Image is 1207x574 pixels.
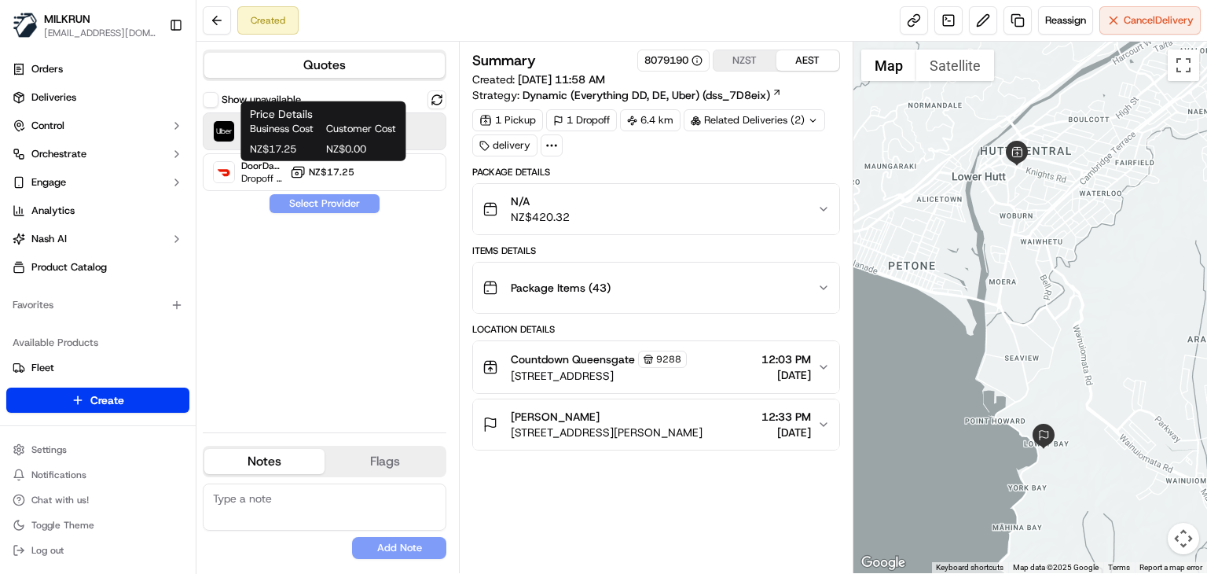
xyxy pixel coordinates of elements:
[309,166,354,178] span: NZ$17.25
[714,50,776,71] button: NZST
[31,361,54,375] span: Fleet
[1124,13,1194,28] span: Cancel Delivery
[222,93,301,107] label: Show unavailable
[1168,50,1199,81] button: Toggle fullscreen view
[473,184,839,234] button: N/ANZ$420.32
[472,109,543,131] div: 1 Pickup
[518,72,605,86] span: [DATE] 11:58 AM
[1013,563,1099,572] span: Map data ©2025 Google
[290,164,354,180] button: NZ$17.25
[776,50,839,71] button: AEST
[90,392,124,408] span: Create
[6,388,189,413] button: Create
[214,162,234,182] img: DoorDash Drive
[44,27,156,39] button: [EMAIL_ADDRESS][DOMAIN_NAME]
[31,260,107,274] span: Product Catalog
[546,109,617,131] div: 1 Dropoff
[31,204,75,218] span: Analytics
[857,553,909,573] img: Google
[1168,523,1199,554] button: Map camera controls
[31,544,64,557] span: Log out
[13,361,183,375] a: Fleet
[472,53,536,68] h3: Summary
[523,87,782,103] a: Dynamic (Everything DD, DE, Uber) (dss_7D8eix)
[31,62,63,76] span: Orders
[761,351,811,367] span: 12:03 PM
[6,255,189,280] a: Product Catalog
[6,539,189,561] button: Log out
[250,122,320,136] span: Business Cost
[6,57,189,82] a: Orders
[511,425,703,440] span: [STREET_ADDRESS][PERSON_NAME]
[472,134,537,156] div: delivery
[31,90,76,105] span: Deliveries
[936,562,1003,573] button: Keyboard shortcuts
[6,514,189,536] button: Toggle Theme
[31,232,67,246] span: Nash AI
[6,293,189,318] div: Favorites
[1139,563,1202,572] a: Report a map error
[523,87,770,103] span: Dynamic (Everything DD, DE, Uber) (dss_7D8eix)
[31,469,86,481] span: Notifications
[1099,6,1201,35] button: CancelDelivery
[511,368,687,384] span: [STREET_ADDRESS]
[6,330,189,355] div: Available Products
[31,519,94,532] span: Toggle Theme
[44,11,90,27] button: MILKRUN
[916,50,994,81] button: Show satellite imagery
[31,175,66,189] span: Engage
[861,50,916,81] button: Show street map
[241,160,284,172] span: DoorDash Drive
[511,193,570,209] span: N/A
[6,355,189,381] button: Fleet
[31,443,67,456] span: Settings
[6,142,189,167] button: Orchestrate
[761,425,811,440] span: [DATE]
[472,87,782,103] div: Strategy:
[511,409,600,425] span: [PERSON_NAME]
[31,494,89,506] span: Chat with us!
[250,106,396,122] h1: Price Details
[761,367,811,383] span: [DATE]
[1038,6,1093,35] button: Reassign
[6,170,189,195] button: Engage
[1108,563,1130,572] a: Terms (opens in new tab)
[6,439,189,461] button: Settings
[6,85,189,110] a: Deliveries
[511,351,635,367] span: Countdown Queensgate
[6,113,189,138] button: Control
[6,198,189,223] a: Analytics
[473,341,839,393] button: Countdown Queensgate9288[STREET_ADDRESS]12:03 PM[DATE]
[511,209,570,225] span: NZ$420.32
[31,147,86,161] span: Orchestrate
[472,245,840,257] div: Items Details
[6,464,189,486] button: Notifications
[1045,13,1086,28] span: Reassign
[472,323,840,336] div: Location Details
[656,353,681,366] span: 9288
[620,109,681,131] div: 6.4 km
[6,489,189,511] button: Chat with us!
[325,449,445,474] button: Flags
[473,263,839,313] button: Package Items (43)
[13,13,38,38] img: MILKRUN
[472,72,605,87] span: Created:
[684,109,825,131] div: Related Deliveries (2)
[6,6,163,44] button: MILKRUNMILKRUN[EMAIL_ADDRESS][DOMAIN_NAME]
[250,142,320,156] span: NZ$17.25
[644,53,703,68] button: 8079190
[761,409,811,425] span: 12:33 PM
[857,553,909,573] a: Open this area in Google Maps (opens a new window)
[31,119,64,133] span: Control
[473,399,839,450] button: [PERSON_NAME][STREET_ADDRESS][PERSON_NAME]12:33 PM[DATE]
[214,121,234,142] img: Uber
[326,142,396,156] span: NZ$0.00
[511,280,611,296] span: Package Items ( 43 )
[204,53,445,78] button: Quotes
[472,166,840,178] div: Package Details
[204,449,325,474] button: Notes
[326,122,396,136] span: Customer Cost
